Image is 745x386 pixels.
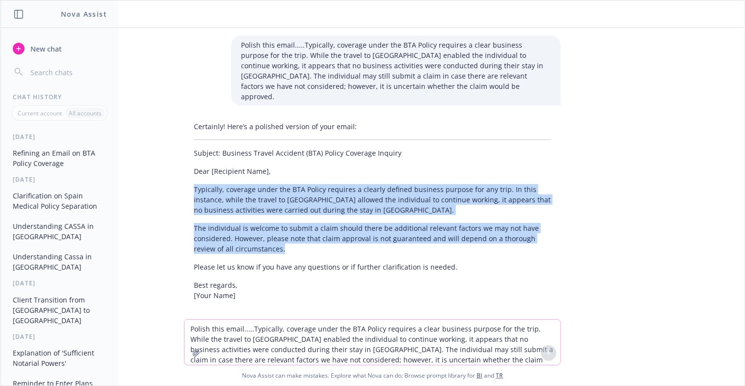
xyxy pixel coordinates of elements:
p: Subject: Business Travel Accident (BTA) Policy Coverage Inquiry [194,148,551,158]
button: Understanding CASSA in [GEOGRAPHIC_DATA] [9,218,110,245]
p: Best regards, [Your Name] [194,280,551,301]
p: Please let us know if you have any questions or if further clarification is needed. [194,262,551,272]
p: All accounts [69,109,102,117]
p: Polish this email.....Typically, coverage under the BTA Policy requires a clear business purpose ... [241,40,551,102]
a: BI [477,371,482,380]
span: Nova Assist can make mistakes. Explore what Nova can do: Browse prompt library for and [4,365,741,386]
p: Typically, coverage under the BTA Policy requires a clearly defined business purpose for any trip... [194,184,551,215]
div: [DATE] [1,332,118,341]
button: Refining an Email on BTA Policy Coverage [9,145,110,171]
p: Current account [18,109,62,117]
button: New chat [9,40,110,57]
button: Explanation of 'Sufficient Notarial Powers' [9,345,110,371]
p: Certainly! Here’s a polished version of your email: [194,121,551,132]
button: Client Transition from [GEOGRAPHIC_DATA] to [GEOGRAPHIC_DATA] [9,292,110,329]
a: TR [496,371,503,380]
p: The individual is welcome to submit a claim should there be additional relevant factors we may no... [194,223,551,254]
div: Chat History [1,93,118,101]
button: Understanding Cassa in [GEOGRAPHIC_DATA] [9,248,110,275]
span: New chat [28,44,62,54]
input: Search chats [28,65,106,79]
div: [DATE] [1,279,118,287]
p: Dear [Recipient Name], [194,166,551,176]
div: [DATE] [1,175,118,184]
h1: Nova Assist [61,9,107,19]
div: [DATE] [1,133,118,141]
button: Clarification on Spain Medical Policy Separation [9,188,110,214]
